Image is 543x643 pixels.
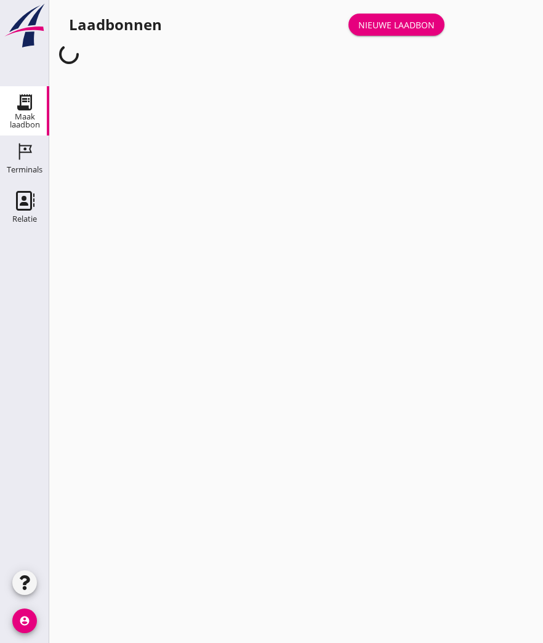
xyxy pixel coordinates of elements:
[7,166,42,174] div: Terminals
[12,215,37,223] div: Relatie
[69,15,162,34] div: Laadbonnen
[12,609,37,633] i: account_circle
[348,14,444,36] a: Nieuwe laadbon
[358,18,435,31] div: Nieuwe laadbon
[2,3,47,49] img: logo-small.a267ee39.svg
